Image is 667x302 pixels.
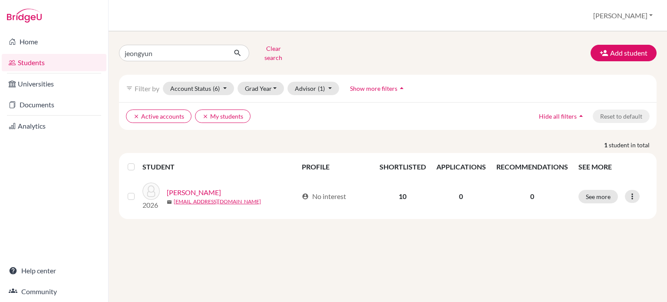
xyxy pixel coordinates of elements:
span: (6) [213,85,220,92]
div: No interest [302,191,346,202]
a: Students [2,54,106,71]
i: arrow_drop_up [577,112,585,120]
span: mail [167,199,172,205]
span: student in total [609,140,657,149]
button: Grad Year [238,82,284,95]
a: Home [2,33,106,50]
a: Analytics [2,117,106,135]
button: clearMy students [195,110,251,123]
i: clear [202,113,208,119]
span: Hide all filters [539,113,577,120]
button: Hide all filtersarrow_drop_up [532,110,593,123]
td: 0 [431,177,491,216]
th: SEE MORE [573,156,653,177]
button: Add student [591,45,657,61]
a: [PERSON_NAME] [167,187,221,198]
i: arrow_drop_up [397,84,406,93]
a: Documents [2,96,106,113]
a: [EMAIL_ADDRESS][DOMAIN_NAME] [174,198,261,206]
a: Universities [2,75,106,93]
button: Account Status(6) [163,82,234,95]
button: Clear search [249,42,297,64]
th: PROFILE [297,156,374,177]
strong: 1 [604,140,609,149]
button: Reset to default [593,110,650,123]
button: Advisor(1) [287,82,339,95]
img: Lee, JeongYun [142,183,160,200]
th: SHORTLISTED [374,156,431,177]
p: 2026 [142,200,160,210]
span: Filter by [135,84,159,93]
span: (1) [318,85,325,92]
img: Bridge-U [7,9,42,23]
th: APPLICATIONS [431,156,491,177]
p: 0 [496,191,568,202]
button: clearActive accounts [126,110,192,123]
th: RECOMMENDATIONS [491,156,573,177]
span: Show more filters [350,85,397,92]
a: Community [2,283,106,300]
button: Show more filtersarrow_drop_up [343,82,413,95]
button: See more [578,190,618,203]
a: Help center [2,262,106,279]
i: filter_list [126,85,133,92]
i: clear [133,113,139,119]
button: [PERSON_NAME] [589,7,657,24]
th: STUDENT [142,156,297,177]
span: account_circle [302,193,309,200]
input: Find student by name... [119,45,227,61]
td: 10 [374,177,431,216]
